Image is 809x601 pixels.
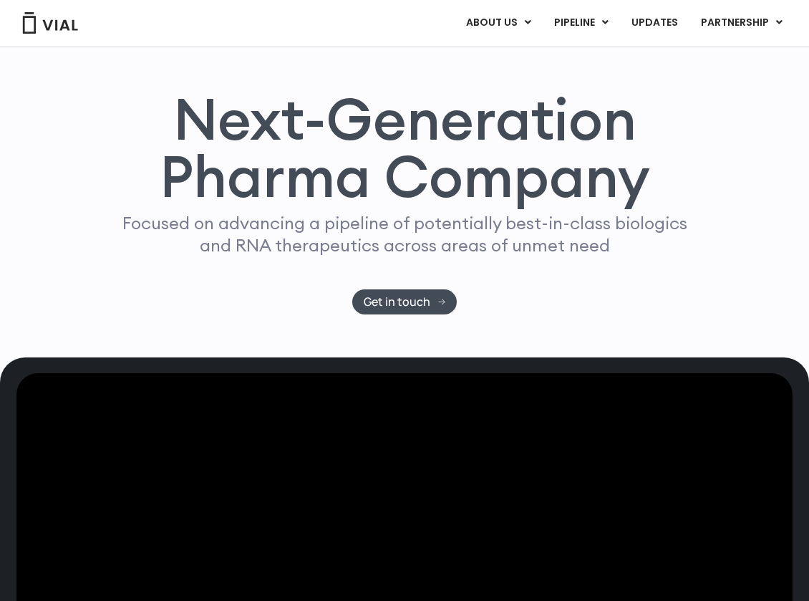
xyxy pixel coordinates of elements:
[352,289,457,314] a: Get in touch
[689,11,794,35] a: PARTNERSHIPMenu Toggle
[21,12,79,34] img: Vial Logo
[455,11,542,35] a: ABOUT USMenu Toggle
[364,297,430,307] span: Get in touch
[620,11,689,35] a: UPDATES
[95,90,714,205] h1: Next-Generation Pharma Company
[543,11,619,35] a: PIPELINEMenu Toggle
[116,212,693,256] p: Focused on advancing a pipeline of potentially best-in-class biologics and RNA therapeutics acros...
